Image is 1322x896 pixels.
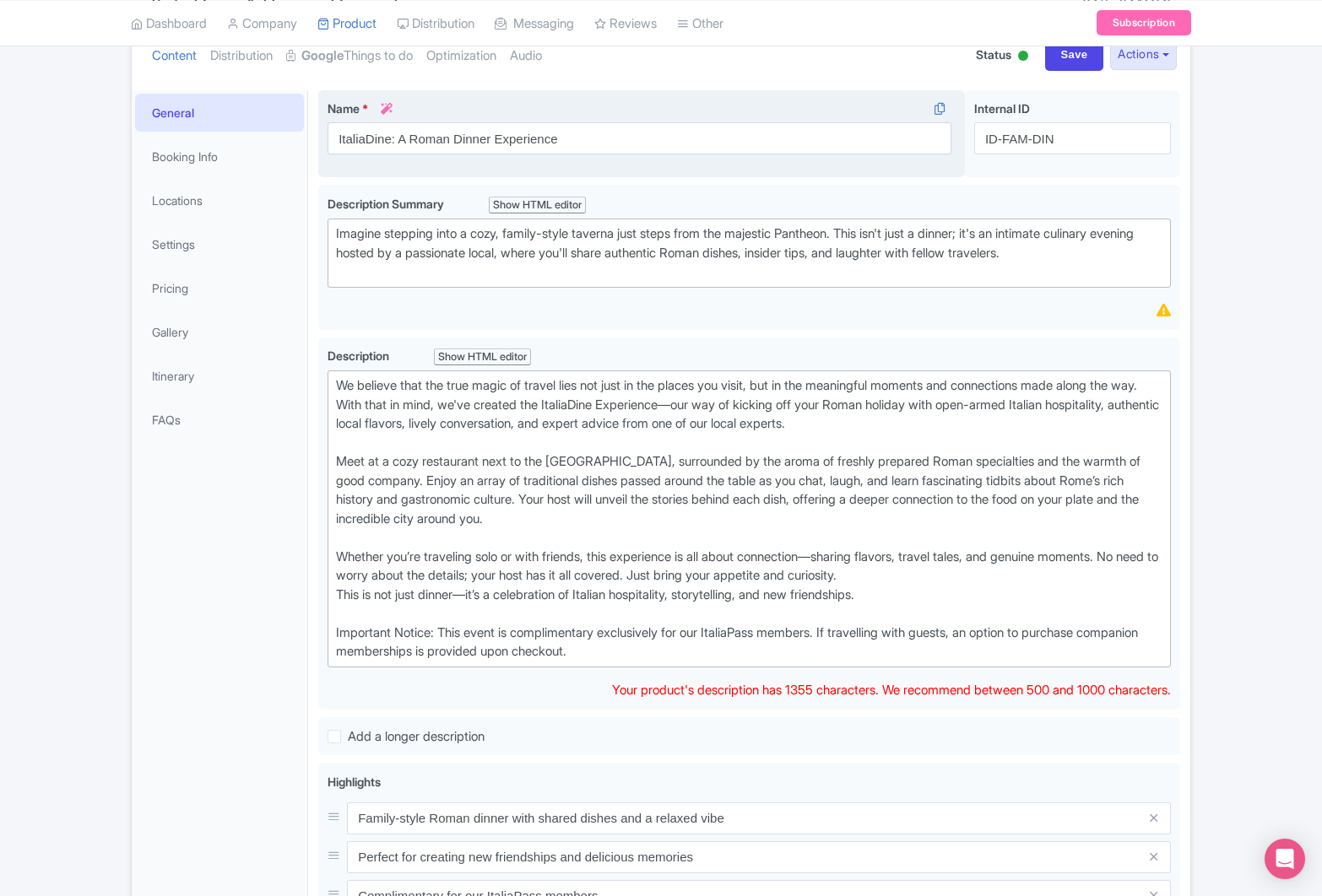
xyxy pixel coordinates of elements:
[1265,839,1305,879] div: Open Intercom Messenger
[1110,39,1177,70] button: Actions
[348,728,485,744] span: Add a longer description
[135,181,304,219] a: Locations
[974,101,1030,116] span: Internal ID
[612,681,1171,700] div: Your product's description has 1355 characters. We recommend between 500 and 1000 characters.
[489,197,586,214] div: Show HTML editor
[434,348,531,366] div: Show HTML editor
[135,225,304,263] a: Settings
[135,138,304,175] a: Booking Info
[135,269,304,307] a: Pricing
[1045,39,1104,71] input: Save
[135,94,304,132] a: General
[210,30,273,83] a: Distribution
[328,101,360,116] span: Name
[286,30,413,83] a: GoogleThings to do
[152,30,197,83] a: Content
[328,197,447,211] span: Description Summary
[426,30,496,83] a: Optimization
[1097,10,1191,35] a: Subscription
[1015,44,1032,70] div: Active
[301,46,344,66] strong: Google
[135,401,304,439] a: FAQs
[135,357,304,395] a: Itinerary
[328,775,381,789] span: Highlights
[976,46,1011,63] span: Status
[328,348,392,363] span: Description
[336,376,1162,661] div: We believe that the true magic of travel lies not just in the places you visit, but in the meanin...
[510,30,542,83] a: Audio
[336,224,1162,282] div: Imagine stepping into a cozy, family-style taverna just steps from the majestic Pantheon. This is...
[135,313,304,351] a: Gallery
